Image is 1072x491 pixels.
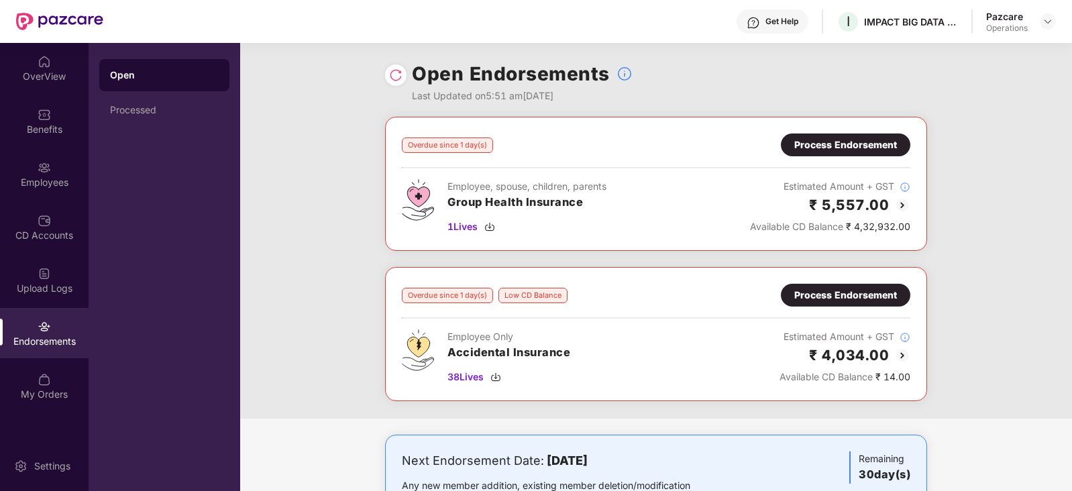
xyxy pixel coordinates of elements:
img: svg+xml;base64,PHN2ZyB4bWxucz0iaHR0cDovL3d3dy53My5vcmcvMjAwMC9zdmciIHdpZHRoPSI0OS4zMjEiIGhlaWdodD... [402,329,434,371]
div: Last Updated on 5:51 am[DATE] [412,89,633,103]
img: svg+xml;base64,PHN2ZyBpZD0iSG9tZSIgeG1sbnM9Imh0dHA6Ly93d3cudzMub3JnLzIwMDAvc3ZnIiB3aWR0aD0iMjAiIG... [38,55,51,68]
div: Process Endorsement [794,138,897,152]
img: svg+xml;base64,PHN2ZyBpZD0iQmVuZWZpdHMiIHhtbG5zPSJodHRwOi8vd3d3LnczLm9yZy8yMDAwL3N2ZyIgd2lkdGg9Ij... [38,108,51,121]
div: Employee, spouse, children, parents [447,179,606,194]
div: Get Help [765,16,798,27]
img: svg+xml;base64,PHN2ZyBpZD0iU2V0dGluZy0yMHgyMCIgeG1sbnM9Imh0dHA6Ly93d3cudzMub3JnLzIwMDAvc3ZnIiB3aW... [14,459,28,473]
h1: Open Endorsements [412,59,610,89]
div: ₹ 14.00 [780,370,910,384]
img: svg+xml;base64,PHN2ZyBpZD0iRW1wbG95ZWVzIiB4bWxucz0iaHR0cDovL3d3dy53My5vcmcvMjAwMC9zdmciIHdpZHRoPS... [38,161,51,174]
img: svg+xml;base64,PHN2ZyBpZD0iRHJvcGRvd24tMzJ4MzIiIHhtbG5zPSJodHRwOi8vd3d3LnczLm9yZy8yMDAwL3N2ZyIgd2... [1042,16,1053,27]
img: svg+xml;base64,PHN2ZyBpZD0iSGVscC0zMngzMiIgeG1sbnM9Imh0dHA6Ly93d3cudzMub3JnLzIwMDAvc3ZnIiB3aWR0aD... [747,16,760,30]
span: 1 Lives [447,219,478,234]
span: Available CD Balance [780,371,873,382]
img: svg+xml;base64,PHN2ZyBpZD0iVXBsb2FkX0xvZ3MiIGRhdGEtbmFtZT0iVXBsb2FkIExvZ3MiIHhtbG5zPSJodHRwOi8vd3... [38,267,51,280]
img: svg+xml;base64,PHN2ZyBpZD0iRG93bmxvYWQtMzJ4MzIiIHhtbG5zPSJodHRwOi8vd3d3LnczLm9yZy8yMDAwL3N2ZyIgd2... [490,372,501,382]
b: [DATE] [547,453,588,468]
img: svg+xml;base64,PHN2ZyBpZD0iRG93bmxvYWQtMzJ4MzIiIHhtbG5zPSJodHRwOi8vd3d3LnczLm9yZy8yMDAwL3N2ZyIgd2... [484,221,495,232]
div: Low CD Balance [498,288,568,303]
span: Available CD Balance [750,221,843,232]
div: Estimated Amount + GST [780,329,910,344]
div: Settings [30,459,74,473]
img: New Pazcare Logo [16,13,103,30]
h2: ₹ 4,034.00 [809,344,889,366]
img: svg+xml;base64,PHN2ZyBpZD0iQmFjay0yMHgyMCIgeG1sbnM9Imh0dHA6Ly93d3cudzMub3JnLzIwMDAvc3ZnIiB3aWR0aD... [894,197,910,213]
span: I [847,13,850,30]
h3: Group Health Insurance [447,194,606,211]
div: Overdue since 1 day(s) [402,138,493,153]
img: svg+xml;base64,PHN2ZyBpZD0iQmFjay0yMHgyMCIgeG1sbnM9Imh0dHA6Ly93d3cudzMub3JnLzIwMDAvc3ZnIiB3aWR0aD... [894,347,910,364]
div: Estimated Amount + GST [750,179,910,194]
img: svg+xml;base64,PHN2ZyBpZD0iRW5kb3JzZW1lbnRzIiB4bWxucz0iaHR0cDovL3d3dy53My5vcmcvMjAwMC9zdmciIHdpZH... [38,320,51,333]
div: Operations [986,23,1028,34]
img: svg+xml;base64,PHN2ZyBpZD0iSW5mb18tXzMyeDMyIiBkYXRhLW5hbWU9IkluZm8gLSAzMngzMiIgeG1sbnM9Imh0dHA6Ly... [900,182,910,193]
img: svg+xml;base64,PHN2ZyBpZD0iTXlfT3JkZXJzIiBkYXRhLW5hbWU9Ik15IE9yZGVycyIgeG1sbnM9Imh0dHA6Ly93d3cudz... [38,373,51,386]
div: Employee Only [447,329,570,344]
div: ₹ 4,32,932.00 [750,219,910,234]
h2: ₹ 5,557.00 [809,194,889,216]
div: Processed [110,105,219,115]
img: svg+xml;base64,PHN2ZyBpZD0iUmVsb2FkLTMyeDMyIiB4bWxucz0iaHR0cDovL3d3dy53My5vcmcvMjAwMC9zdmciIHdpZH... [389,68,403,82]
div: Pazcare [986,10,1028,23]
img: svg+xml;base64,PHN2ZyBpZD0iSW5mb18tXzMyeDMyIiBkYXRhLW5hbWU9IkluZm8gLSAzMngzMiIgeG1sbnM9Imh0dHA6Ly... [900,332,910,343]
div: Next Endorsement Date: [402,451,733,470]
img: svg+xml;base64,PHN2ZyBpZD0iQ0RfQWNjb3VudHMiIGRhdGEtbmFtZT0iQ0QgQWNjb3VudHMiIHhtbG5zPSJodHRwOi8vd3... [38,214,51,227]
h3: Accidental Insurance [447,344,570,362]
div: Remaining [849,451,910,484]
span: 38 Lives [447,370,484,384]
div: Overdue since 1 day(s) [402,288,493,303]
h3: 30 day(s) [859,466,910,484]
div: Open [110,68,219,82]
img: svg+xml;base64,PHN2ZyB4bWxucz0iaHR0cDovL3d3dy53My5vcmcvMjAwMC9zdmciIHdpZHRoPSI0Ny43MTQiIGhlaWdodD... [402,179,434,221]
div: IMPACT BIG DATA ANALYSIS PRIVATE LIMITED [864,15,958,28]
div: Process Endorsement [794,288,897,303]
img: svg+xml;base64,PHN2ZyBpZD0iSW5mb18tXzMyeDMyIiBkYXRhLW5hbWU9IkluZm8gLSAzMngzMiIgeG1sbnM9Imh0dHA6Ly... [617,66,633,82]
